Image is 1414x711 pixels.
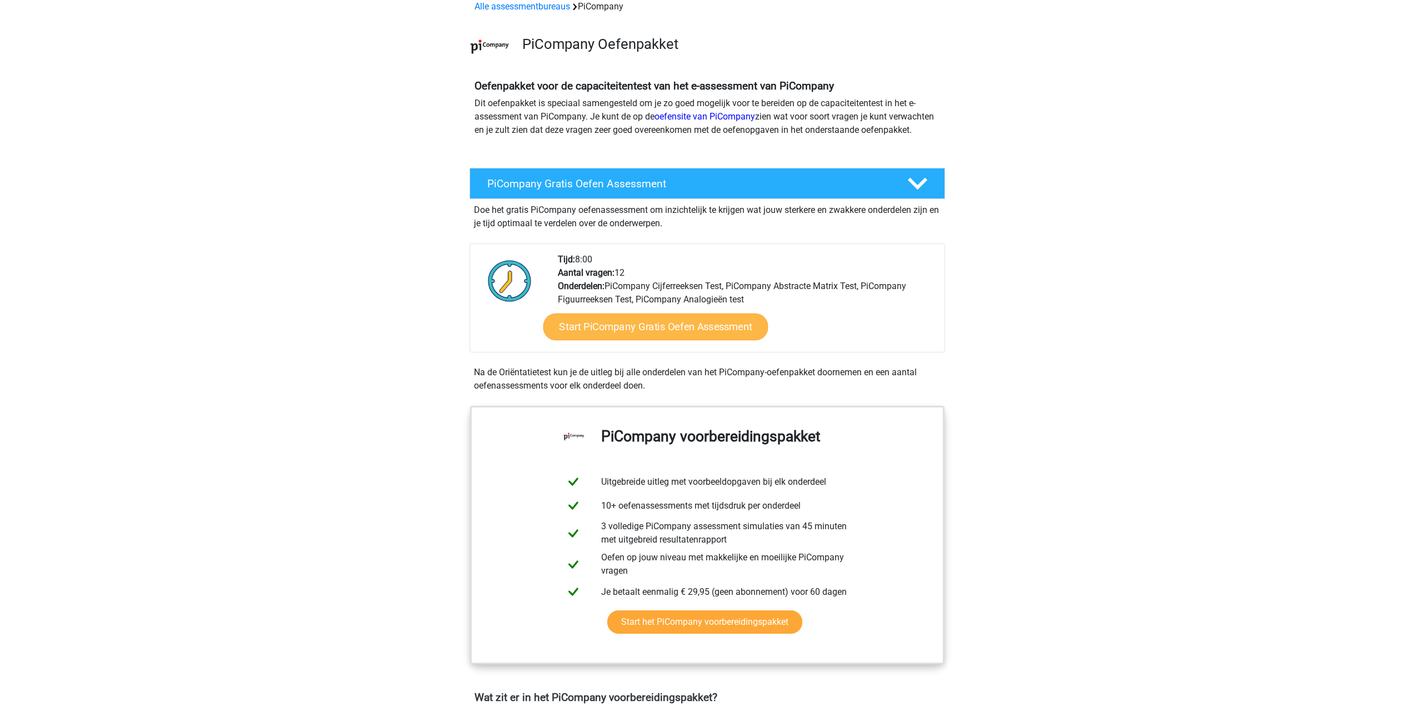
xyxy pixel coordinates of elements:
div: Doe het gratis PiCompany oefenassessment om inzichtelijk te krijgen wat jouw sterkere en zwakkere... [469,199,945,230]
h4: PiCompany Gratis Oefen Assessment [487,177,890,190]
b: Oefenpakket voor de capaciteitentest van het e-assessment van PiCompany [474,79,834,92]
a: oefensite van PiCompany [654,111,755,122]
b: Aantal vragen: [558,267,614,278]
a: Alle assessmentbureaus [474,1,570,12]
div: 8:00 12 PiCompany Cijferreeksen Test, PiCompany Abstracte Matrix Test, PiCompany Figuurreeksen Te... [549,253,944,352]
a: PiCompany Gratis Oefen Assessment [465,168,950,199]
a: Start het PiCompany voorbereidingspakket [607,610,802,634]
h4: Wat zit er in het PiCompany voorbereidingspakket? [474,691,940,704]
img: Klok [482,253,538,309]
b: Tijd: [558,254,575,265]
img: picompany.png [470,27,509,66]
p: Dit oefenpakket is speciaal samengesteld om je zo goed mogelijk voor te bereiden op de capaciteit... [474,97,940,137]
div: Na de Oriëntatietest kun je de uitleg bij alle onderdelen van het PiCompany-oefenpakket doornemen... [469,366,945,392]
b: Onderdelen: [558,281,604,291]
a: Start PiCompany Gratis Oefen Assessment [543,314,768,340]
h3: PiCompany Oefenpakket [522,36,936,53]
